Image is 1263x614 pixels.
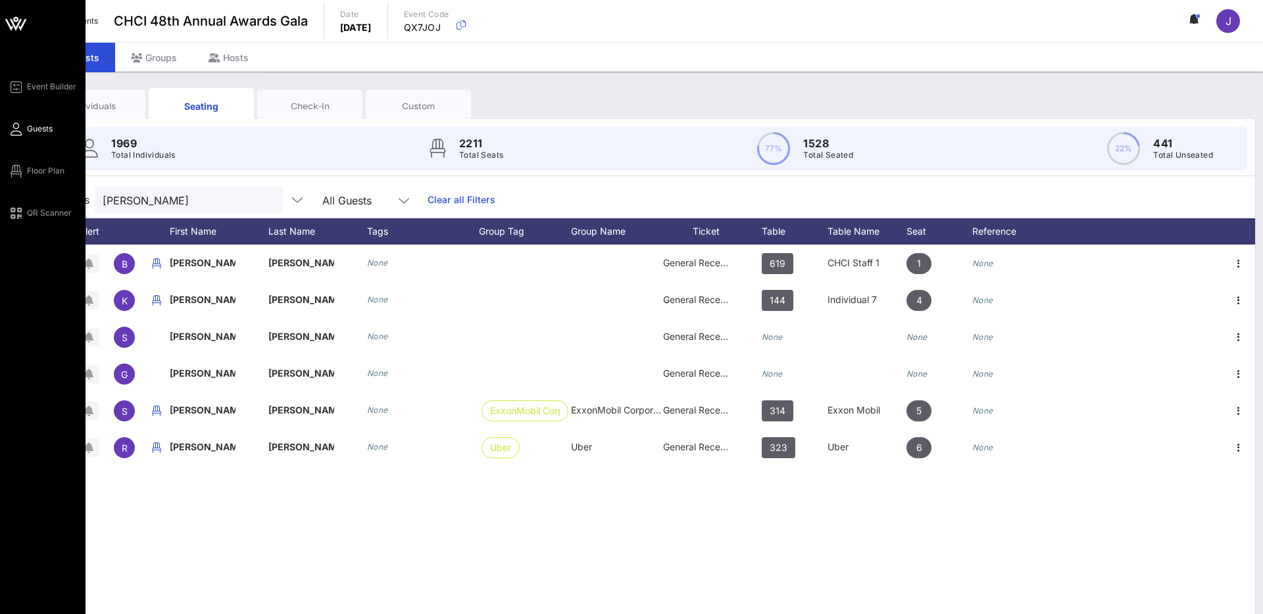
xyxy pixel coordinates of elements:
span: Uber [571,441,592,452]
i: None [906,332,928,342]
i: None [972,369,993,379]
i: None [367,442,388,452]
span: 144 [770,290,785,311]
span: General Reception [663,404,742,415]
span: 4 [916,290,922,311]
a: QR Scanner [8,205,72,221]
span: R [122,442,128,454]
i: None [367,258,388,268]
p: [DATE] [340,21,372,34]
a: Floor Plan [8,163,64,179]
i: None [972,406,993,415]
i: None [367,331,388,341]
div: All Guests [314,187,420,213]
div: Groups [115,43,193,72]
i: None [972,295,993,305]
div: Table [762,218,828,245]
span: Floor Plan [27,165,64,177]
span: 619 [770,253,785,274]
span: ExxonMobil Corpor… [490,401,560,421]
p: Event Code [404,8,449,21]
span: Guests [27,123,53,135]
p: 1969 [111,135,176,151]
div: First Name [170,218,268,245]
div: CHCI Staff 1 [828,245,906,281]
div: Exxon Mobil [828,392,906,429]
div: Group Tag [479,218,571,245]
p: [PERSON_NAME] [170,392,235,429]
span: 314 [770,400,785,421]
div: Individuals [50,100,136,112]
div: Ticket [663,218,762,245]
i: None [367,405,388,415]
div: All Guests [322,195,372,206]
div: Table Name [828,218,906,245]
div: Last Name [268,218,367,245]
div: Check-In [267,100,353,112]
span: S [122,332,128,343]
div: Reference [972,218,1051,245]
p: Total Seated [803,149,853,162]
div: J [1216,9,1240,33]
p: Total Individuals [111,149,176,162]
p: [PERSON_NAME]… [268,245,334,281]
div: Seating [159,99,244,113]
i: None [762,369,783,379]
div: Seat [906,218,972,245]
i: None [762,332,783,342]
p: [PERSON_NAME] [268,355,334,392]
p: [PERSON_NAME] [268,281,334,318]
p: [PERSON_NAME] [268,429,334,465]
span: Uber [490,438,511,458]
a: Clear all Filters [428,193,495,207]
span: 6 [916,437,922,458]
span: 323 [770,437,787,458]
span: B [122,258,128,270]
span: General Reception [663,257,742,268]
i: None [972,332,993,342]
a: Guests [8,121,53,137]
p: [PERSON_NAME] [170,281,235,318]
a: Event Builder [8,79,76,95]
span: General Reception [663,294,742,305]
span: 5 [916,400,922,421]
span: QR Scanner [27,207,72,219]
p: QX7JOJ [404,21,449,34]
span: Event Builder [27,81,76,93]
i: None [972,258,993,268]
p: [PERSON_NAME] [170,355,235,392]
span: General Reception [663,441,742,452]
span: J [1226,14,1231,28]
p: [PERSON_NAME] [268,318,334,355]
div: Alert [72,218,105,245]
p: Date [340,8,372,21]
span: K [122,295,128,306]
p: [PERSON_NAME] [268,392,334,429]
i: None [367,368,388,378]
p: [PERSON_NAME] [170,245,235,281]
span: General Reception [663,367,742,379]
span: ExxonMobil Corporation [571,404,674,415]
p: 441 [1153,135,1213,151]
div: Group Name [571,218,663,245]
span: CHCI 48th Annual Awards Gala [114,11,308,31]
span: S [122,406,128,417]
p: 1528 [803,135,853,151]
div: Hosts [193,43,264,72]
div: Tags [367,218,479,245]
i: None [972,442,993,452]
div: Individual 7 [828,281,906,318]
p: [PERSON_NAME] [170,318,235,355]
span: G [121,369,128,380]
span: General Reception [663,331,742,342]
p: [PERSON_NAME] [170,429,235,465]
div: Custom [376,100,461,112]
p: 2211 [459,135,503,151]
span: 1 [917,253,921,274]
i: None [906,369,928,379]
i: None [367,295,388,304]
p: Total Unseated [1153,149,1213,162]
p: Total Seats [459,149,503,162]
div: Uber [828,429,906,465]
